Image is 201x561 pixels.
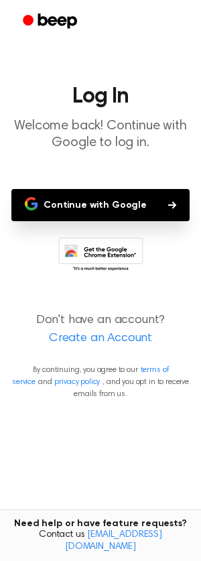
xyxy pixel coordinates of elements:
a: Create an Account [13,330,188,348]
p: Don't have an account? [11,312,190,348]
a: [EMAIL_ADDRESS][DOMAIN_NAME] [65,530,162,552]
h1: Log In [11,86,190,107]
p: Welcome back! Continue with Google to log in. [11,118,190,151]
a: Beep [13,9,89,35]
a: privacy policy [54,378,100,386]
span: Contact us [8,529,193,553]
button: Continue with Google [11,189,190,221]
p: By continuing, you agree to our and , and you opt in to receive emails from us. [11,364,190,400]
